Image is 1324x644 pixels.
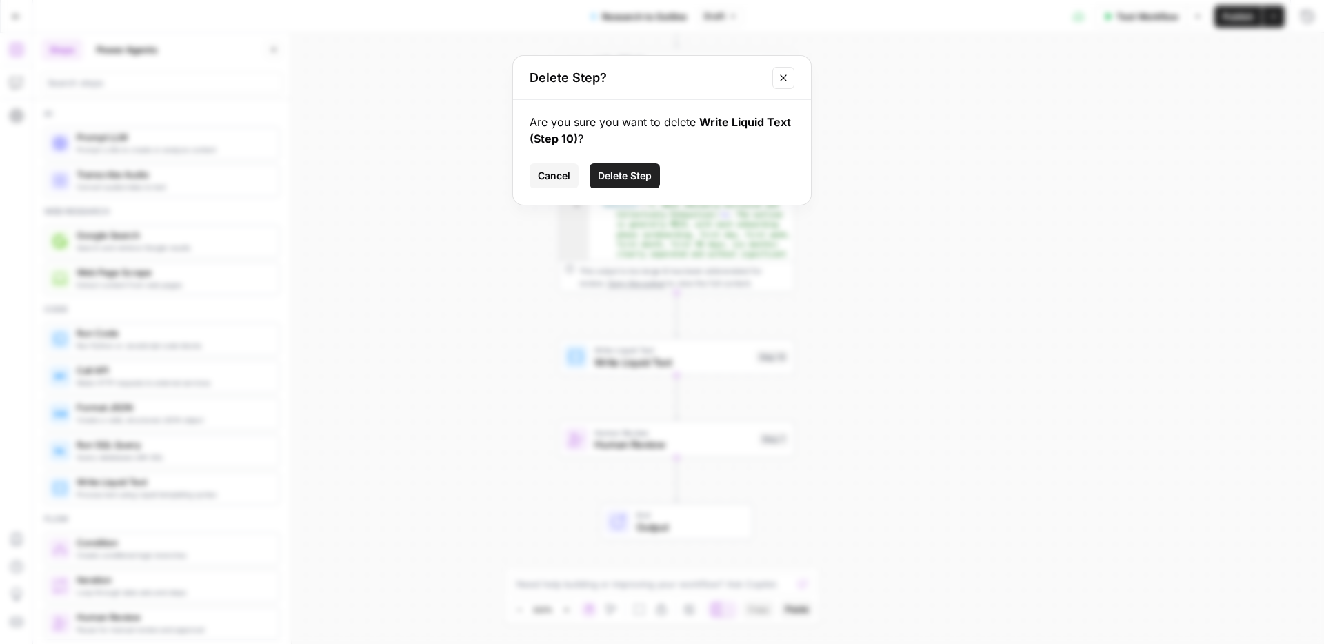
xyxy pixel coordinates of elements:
[530,68,764,88] h2: Delete Step?
[772,67,794,89] button: Close modal
[590,163,660,188] button: Delete Step
[530,163,579,188] button: Cancel
[530,114,794,147] div: Are you sure you want to delete ?
[598,169,652,183] span: Delete Step
[538,169,570,183] span: Cancel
